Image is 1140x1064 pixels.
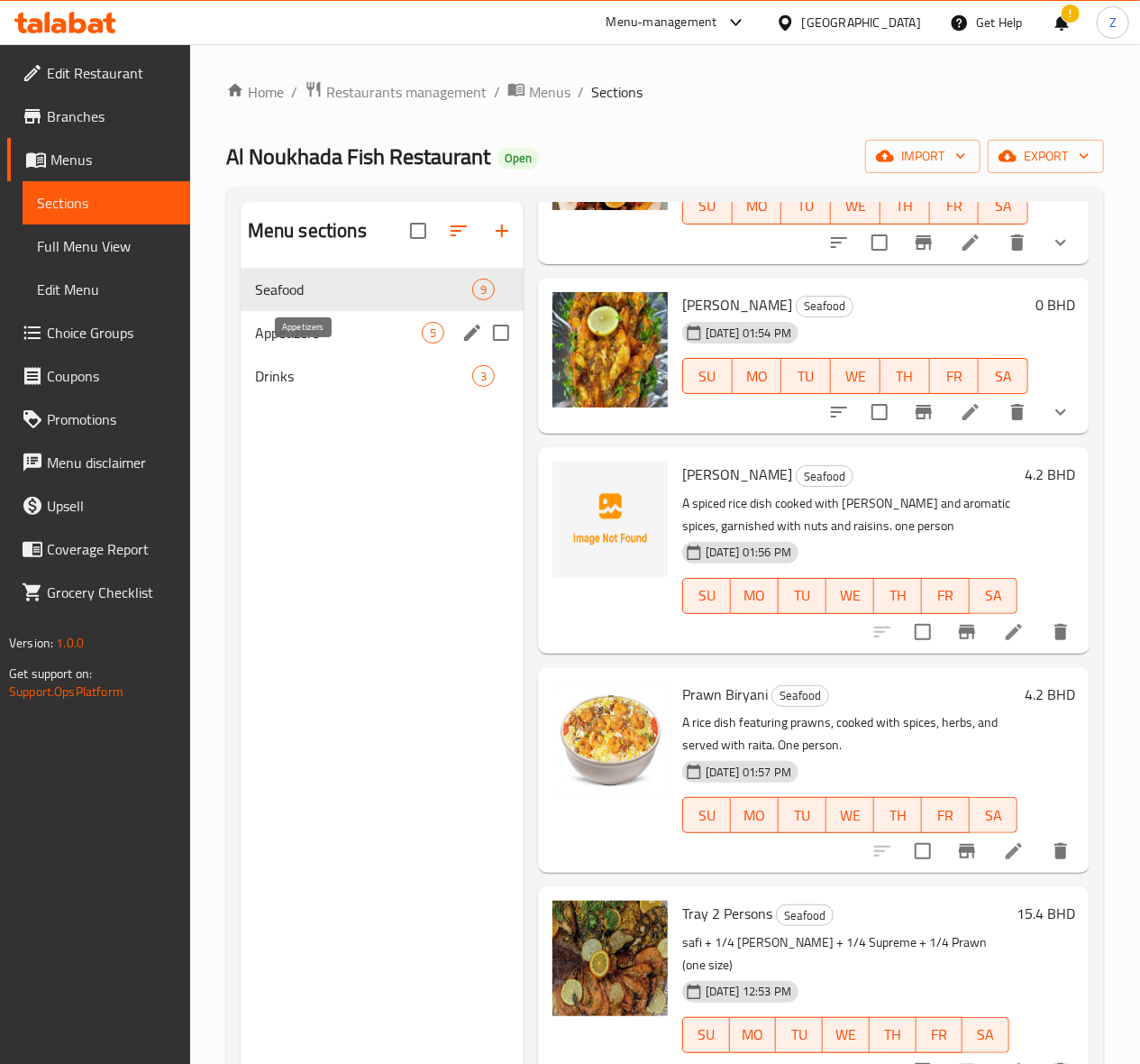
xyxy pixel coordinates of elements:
span: 9 [473,281,494,298]
button: MO [733,188,782,225]
a: Full Menu View [23,225,190,268]
span: FR [929,582,962,609]
button: SA [962,1017,1009,1053]
button: SU [682,797,731,833]
div: [GEOGRAPHIC_DATA] [802,13,921,32]
button: delete [1039,830,1082,873]
div: Menu-management [606,12,717,33]
span: TH [881,582,915,609]
h2: Menu sections [248,217,367,244]
button: TH [880,358,930,394]
a: Edit Restaurant [7,51,190,95]
button: Branch-specific-item [945,830,989,873]
span: [DATE] 01:54 PM [698,325,798,342]
span: SA [970,1022,1002,1048]
button: SA [970,797,1017,833]
span: Coverage Report [47,538,176,560]
span: SU [690,582,724,609]
button: FR [917,1017,963,1053]
span: [DATE] 01:57 PM [698,764,798,781]
nav: Menu sections [241,261,524,405]
span: FR [937,363,972,390]
span: Get support on: [9,662,92,685]
button: import [865,140,980,173]
span: Open [497,151,539,166]
span: Menus [50,149,176,170]
span: Select to update [861,393,898,431]
span: Tray 2 Persons [682,900,772,927]
span: Sections [37,192,176,214]
img: Tray 2 Persons [552,901,668,1016]
span: Full Menu View [37,235,176,257]
button: FR [930,358,980,394]
div: Drinks [255,365,472,387]
span: Seafood [772,685,828,706]
h6: 4.2 BHD [1025,462,1075,487]
button: MO [731,797,779,833]
li: / [291,81,297,103]
button: sort-choices [817,221,861,264]
span: Menus [529,81,570,103]
span: Grocery Checklist [47,582,176,603]
span: MO [740,193,775,219]
a: Home [226,81,284,103]
div: items [472,279,495,300]
a: Edit menu item [1003,621,1025,643]
span: Select all sections [399,212,437,250]
button: SU [682,1017,730,1053]
span: TU [786,582,819,609]
button: TU [781,188,831,225]
span: TU [786,803,819,829]
div: Seafood [776,904,834,926]
span: TH [888,363,923,390]
button: SA [979,358,1028,394]
span: TU [789,363,824,390]
div: Open [497,148,539,170]
img: Prawn Biryani [552,682,668,797]
button: TU [781,358,831,394]
span: WE [838,193,873,219]
p: safi + 1/4 [PERSON_NAME] + 1/4 Supreme + 1/4 Prawn (one size) [682,931,1009,977]
button: TU [776,1017,823,1053]
span: [DATE] 12:53 PM [698,983,798,1000]
span: SA [986,363,1021,390]
span: TH [888,193,923,219]
span: Edit Menu [37,279,176,300]
span: SA [977,582,1010,609]
button: delete [1039,610,1082,654]
span: FR [929,803,962,829]
button: TU [779,797,826,833]
a: Edit menu item [960,232,981,253]
span: Seafood [797,296,853,316]
button: MO [730,1017,777,1053]
li: / [578,81,584,103]
span: TH [881,803,915,829]
div: Seafood [796,465,853,487]
a: Restaurants management [305,80,487,104]
a: Sections [23,181,190,225]
span: Z [1109,13,1117,32]
button: SU [682,578,731,614]
button: export [988,140,1104,173]
span: SU [690,193,725,219]
a: Coupons [7,354,190,398]
h6: 15.4 BHD [1017,901,1075,926]
button: Branch-specific-item [945,610,989,654]
span: Upsell [47,495,176,517]
span: export [1002,145,1090,168]
div: Seafood [771,685,829,707]
a: Edit Menu [23,268,190,311]
button: Branch-specific-item [902,221,945,264]
button: WE [831,188,880,225]
button: TH [880,188,930,225]
span: Promotions [47,408,176,430]
button: MO [733,358,782,394]
span: Edit Restaurant [47,62,176,84]
span: Sort sections [437,209,480,252]
span: [DATE] 01:56 PM [698,544,798,561]
button: FR [930,188,980,225]
span: Sections [591,81,643,103]
h6: 0 BHD [1035,292,1075,317]
h6: 4.2 BHD [1025,682,1075,707]
div: Seafood9 [241,268,524,311]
